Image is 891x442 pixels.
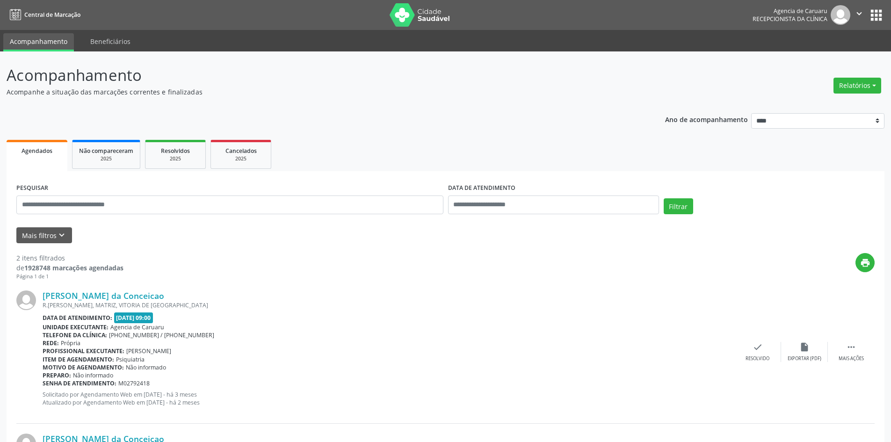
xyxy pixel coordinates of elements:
span: Resolvidos [161,147,190,155]
img: img [16,290,36,310]
p: Ano de acompanhamento [665,113,748,125]
b: Rede: [43,339,59,347]
b: Telefone da clínica: [43,331,107,339]
b: Unidade executante: [43,323,109,331]
a: [PERSON_NAME] da Conceicao [43,290,164,301]
span: Própria [61,339,80,347]
span: M02792418 [118,379,150,387]
div: 2025 [152,155,199,162]
span: Não compareceram [79,147,133,155]
b: Preparo: [43,371,71,379]
i: insert_drive_file [799,342,810,352]
span: [PERSON_NAME] [126,347,171,355]
b: Item de agendamento: [43,355,114,363]
b: Motivo de agendamento: [43,363,124,371]
div: R.[PERSON_NAME], MATRIZ, VITORIA DE [GEOGRAPHIC_DATA] [43,301,734,309]
button:  [850,5,868,25]
button: Filtrar [664,198,693,214]
i: keyboard_arrow_down [57,230,67,240]
span: Cancelados [225,147,257,155]
strong: 1928748 marcações agendadas [24,263,123,272]
a: Central de Marcação [7,7,80,22]
b: Senha de atendimento: [43,379,116,387]
a: Beneficiários [84,33,137,50]
label: PESQUISAR [16,181,48,196]
span: Psiquiatria [116,355,145,363]
i: print [860,258,870,268]
i: check [753,342,763,352]
label: DATA DE ATENDIMENTO [448,181,515,196]
b: Profissional executante: [43,347,124,355]
div: 2025 [217,155,264,162]
span: [PHONE_NUMBER] / [PHONE_NUMBER] [109,331,214,339]
div: Página 1 de 1 [16,273,123,281]
button: Mais filtroskeyboard_arrow_down [16,227,72,244]
span: Não informado [73,371,113,379]
p: Acompanhe a situação das marcações correntes e finalizadas [7,87,621,97]
div: Mais ações [839,355,864,362]
i:  [854,8,864,19]
b: Data de atendimento: [43,314,112,322]
div: de [16,263,123,273]
i:  [846,342,856,352]
button: Relatórios [833,78,881,94]
span: Agendados [22,147,52,155]
p: Solicitado por Agendamento Web em [DATE] - há 3 meses Atualizado por Agendamento Web em [DATE] - ... [43,391,734,406]
button: apps [868,7,884,23]
span: [DATE] 09:00 [114,312,153,323]
span: Central de Marcação [24,11,80,19]
div: Resolvido [746,355,769,362]
button: print [855,253,875,272]
a: Acompanhamento [3,33,74,51]
div: 2 itens filtrados [16,253,123,263]
div: Exportar (PDF) [788,355,821,362]
span: Não informado [126,363,166,371]
img: img [831,5,850,25]
span: Recepcionista da clínica [753,15,827,23]
div: 2025 [79,155,133,162]
p: Acompanhamento [7,64,621,87]
div: Agencia de Caruaru [753,7,827,15]
span: Agencia de Caruaru [110,323,164,331]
